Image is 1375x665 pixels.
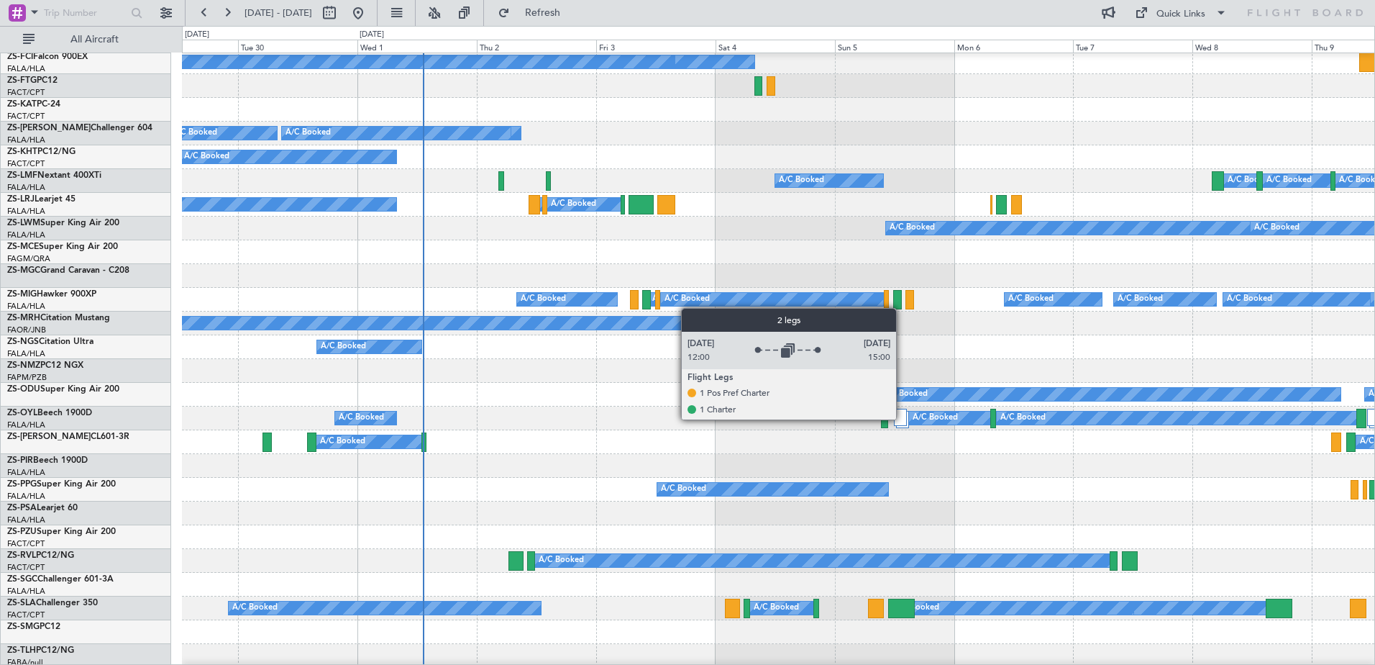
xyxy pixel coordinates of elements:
[7,467,45,478] a: FALA/HLA
[1000,407,1046,429] div: A/C Booked
[7,599,98,607] a: ZS-SLAChallenger 350
[7,575,37,584] span: ZS-SGC
[7,599,36,607] span: ZS-SLA
[661,479,706,500] div: A/C Booked
[44,2,127,24] input: Trip Number
[551,194,596,215] div: A/C Booked
[1228,170,1273,191] div: A/C Booked
[7,53,33,61] span: ZS-FCI
[7,646,74,655] a: ZS-TLHPC12/NG
[232,597,278,619] div: A/C Booked
[7,504,78,512] a: ZS-PSALearjet 60
[513,8,573,18] span: Refresh
[491,1,577,24] button: Refresh
[7,515,45,525] a: FALA/HLA
[360,29,384,41] div: [DATE]
[1156,7,1205,22] div: Quick Links
[7,266,129,275] a: ZS-MGCGrand Caravan - C208
[1073,40,1192,53] div: Tue 7
[1128,1,1234,24] button: Quick Links
[7,135,45,145] a: FALA/HLA
[7,314,40,322] span: ZS-MRH
[7,253,50,264] a: FAGM/QRA
[7,491,45,502] a: FALA/HLA
[7,301,45,312] a: FALA/HLA
[7,575,114,584] a: ZS-SGCChallenger 601-3A
[185,29,209,41] div: [DATE]
[7,230,45,240] a: FALA/HLA
[7,361,83,370] a: ZS-NMZPC12 NGX
[7,372,47,383] a: FAPM/PZB
[7,111,45,122] a: FACT/CPT
[16,28,156,51] button: All Aircraft
[7,325,46,335] a: FAOR/JNB
[7,76,37,85] span: ZS-FTG
[7,219,119,227] a: ZS-LWMSuper King Air 200
[1008,289,1054,310] div: A/C Booked
[320,431,365,453] div: A/C Booked
[172,122,217,144] div: A/C Booked
[184,146,229,168] div: A/C Booked
[321,336,366,358] div: A/C Booked
[7,623,40,631] span: ZS-SMG
[7,586,45,597] a: FALA/HLA
[716,40,835,53] div: Sat 4
[1266,170,1312,191] div: A/C Booked
[7,538,45,549] a: FACT/CPT
[7,148,37,156] span: ZS-KHT
[7,385,119,394] a: ZS-ODUSuper King Air 200
[339,407,384,429] div: A/C Booked
[7,433,91,441] span: ZS-[PERSON_NAME]
[7,266,40,275] span: ZS-MGC
[7,87,45,98] a: FACT/CPT
[238,40,357,53] div: Tue 30
[7,219,40,227] span: ZS-LWM
[7,314,110,322] a: ZS-MRHCitation Mustang
[477,40,596,53] div: Thu 2
[835,40,954,53] div: Sun 5
[1118,289,1163,310] div: A/C Booked
[7,243,39,251] span: ZS-MCE
[7,243,118,251] a: ZS-MCESuper King Air 200
[652,289,698,310] div: A/C Booked
[7,195,76,204] a: ZS-LRJLearjet 45
[7,623,60,631] a: ZS-SMGPC12
[7,504,37,512] span: ZS-PSA
[7,433,129,441] a: ZS-[PERSON_NAME]CL601-3R
[357,40,477,53] div: Wed 1
[664,289,710,310] div: A/C Booked
[7,456,88,465] a: ZS-PIRBeech 1900D
[7,528,116,536] a: ZS-PZUSuper King Air 200
[882,384,928,405] div: A/C Booked
[7,338,39,346] span: ZS-NGS
[7,409,92,417] a: ZS-OYLBeech 1900D
[7,562,45,573] a: FACT/CPT
[7,361,40,370] span: ZS-NMZ
[7,409,37,417] span: ZS-OYL
[7,290,96,299] a: ZS-MIGHawker 900XP
[7,100,37,109] span: ZS-KAT
[7,100,60,109] a: ZS-KATPC-24
[7,338,93,346] a: ZS-NGSCitation Ultra
[7,63,45,74] a: FALA/HLA
[7,53,88,61] a: ZS-FCIFalcon 900EX
[7,551,36,560] span: ZS-RVL
[7,348,45,359] a: FALA/HLA
[913,407,958,429] div: A/C Booked
[1227,289,1272,310] div: A/C Booked
[7,124,152,132] a: ZS-[PERSON_NAME]Challenger 604
[37,35,152,45] span: All Aircraft
[1254,217,1299,239] div: A/C Booked
[890,217,935,239] div: A/C Booked
[7,456,33,465] span: ZS-PIR
[596,40,716,53] div: Fri 3
[7,528,37,536] span: ZS-PZU
[7,480,116,489] a: ZS-PPGSuper King Air 200
[7,171,37,180] span: ZS-LMF
[521,289,566,310] div: A/C Booked
[7,182,45,193] a: FALA/HLA
[7,420,45,430] a: FALA/HLA
[7,158,45,169] a: FACT/CPT
[7,290,37,299] span: ZS-MIG
[7,385,40,394] span: ZS-ODU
